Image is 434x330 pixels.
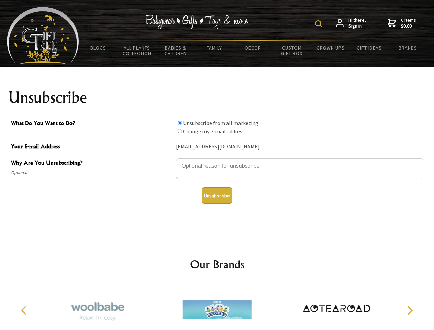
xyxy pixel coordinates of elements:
a: Babies & Children [156,41,195,60]
img: product search [315,20,322,27]
button: Previous [17,303,32,318]
h2: Our Brands [14,256,421,273]
strong: Sign in [348,23,366,29]
span: Why Are You Unsubscribing? [11,158,173,168]
label: Change my e-mail address [183,128,245,135]
label: Unsubscribe from all marketing [183,120,258,126]
span: 0 items [401,17,416,29]
a: Decor [234,41,272,55]
button: Unsubscribe [202,187,232,204]
strong: $0.00 [401,23,416,29]
input: What Do You Want to Do? [178,121,182,125]
a: 0 items$0.00 [388,17,416,29]
button: Next [402,303,417,318]
input: What Do You Want to Do? [178,129,182,133]
a: Family [195,41,234,55]
a: Gift Ideas [350,41,389,55]
span: Your E-mail Address [11,142,173,152]
textarea: Why Are You Unsubscribing? [176,158,423,179]
span: What Do You Want to Do? [11,119,173,129]
span: Hi there, [348,17,366,29]
img: Babyware - Gifts - Toys and more... [7,7,79,64]
span: Optional [11,168,173,177]
h1: Unsubscribe [8,89,426,106]
div: [EMAIL_ADDRESS][DOMAIN_NAME] [176,142,423,152]
a: All Plants Collection [118,41,157,60]
a: Custom Gift Box [272,41,311,60]
a: Grown Ups [311,41,350,55]
a: Brands [389,41,427,55]
img: Babywear - Gifts - Toys & more [146,15,249,29]
a: Hi there,Sign in [336,17,366,29]
a: BLOGS [79,41,118,55]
